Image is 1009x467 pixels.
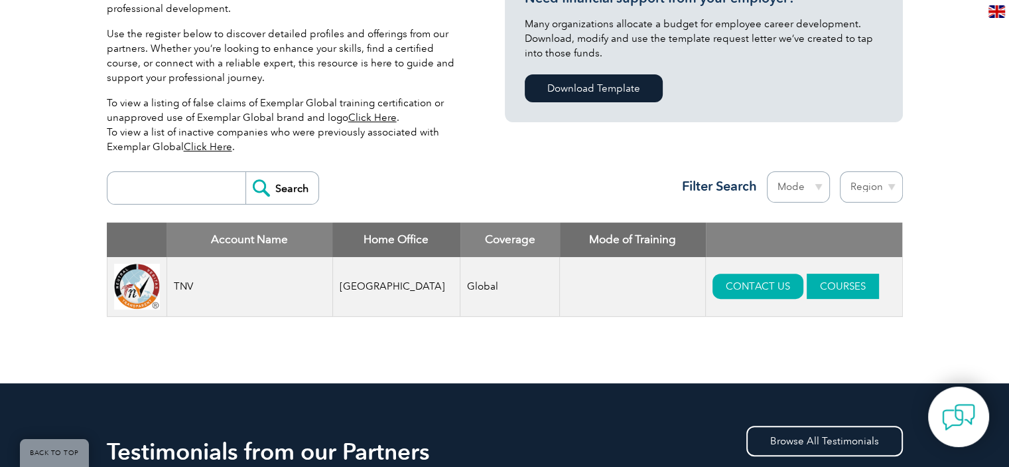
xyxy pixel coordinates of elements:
p: Many organizations allocate a budget for employee career development. Download, modify and use th... [525,17,883,60]
th: Account Name: activate to sort column descending [167,223,332,257]
td: Global [460,257,560,317]
h3: Filter Search [674,178,757,195]
img: en [988,5,1005,18]
a: CONTACT US [712,274,803,299]
p: To view a listing of false claims of Exemplar Global training certification or unapproved use of ... [107,96,465,154]
th: Coverage: activate to sort column ascending [460,223,560,257]
td: [GEOGRAPHIC_DATA] [332,257,460,317]
a: Click Here [184,141,232,153]
img: contact-chat.png [942,401,975,434]
input: Search [245,172,318,204]
p: Use the register below to discover detailed profiles and offerings from our partners. Whether you... [107,27,465,85]
th: Mode of Training: activate to sort column ascending [560,223,706,257]
a: Click Here [348,112,397,124]
a: Download Template [525,74,663,102]
th: Home Office: activate to sort column ascending [332,223,460,257]
img: 292a24ac-d9bc-ea11-a814-000d3a79823d-logo.png [114,264,160,310]
th: : activate to sort column ascending [706,223,902,257]
a: COURSES [807,274,879,299]
h2: Testimonials from our Partners [107,441,903,462]
a: BACK TO TOP [20,439,89,467]
a: Browse All Testimonials [746,426,903,456]
td: TNV [167,257,332,317]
